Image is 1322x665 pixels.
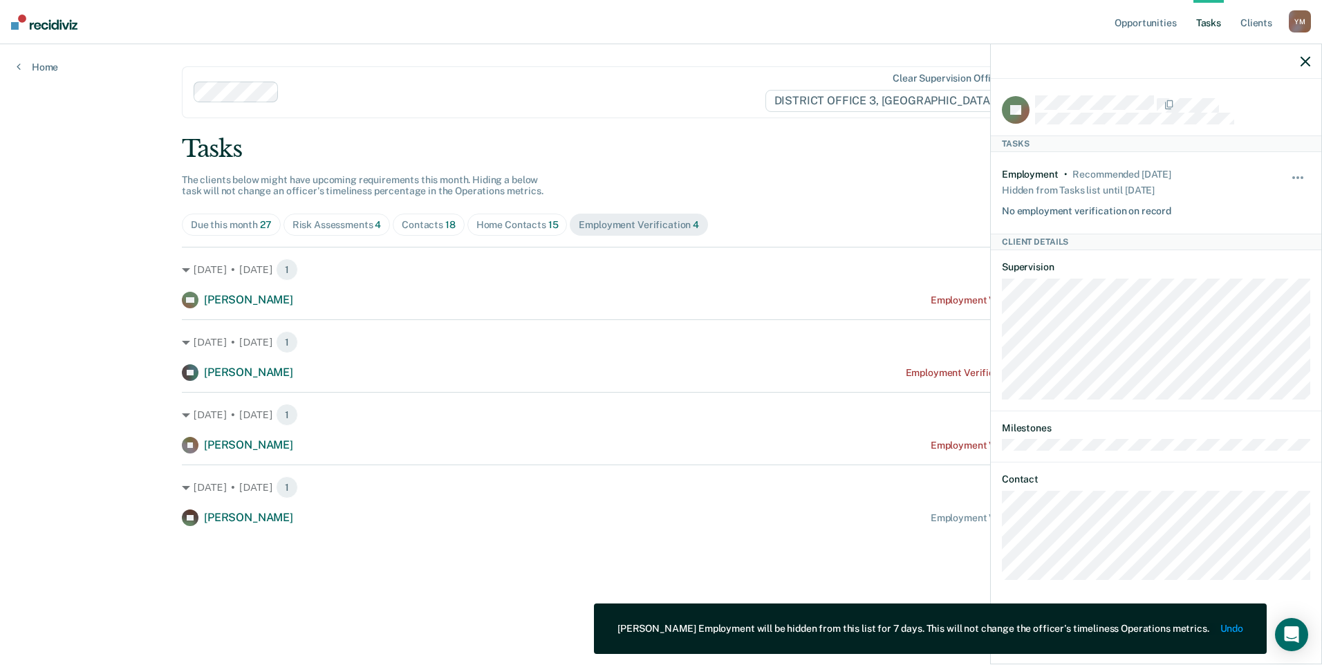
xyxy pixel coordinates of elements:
dt: Milestones [1002,422,1310,434]
span: 15 [548,219,559,230]
span: 1 [276,476,298,498]
img: Recidiviz [11,15,77,30]
span: 1 [276,331,298,353]
div: [DATE] • [DATE] [182,259,1140,281]
div: Tasks [182,135,1140,163]
div: Hidden from Tasks list until [DATE] [1002,180,1155,200]
span: The clients below might have upcoming requirements this month. Hiding a below task will not chang... [182,174,543,197]
div: [DATE] • [DATE] [182,404,1140,426]
span: 1 [276,259,298,281]
a: Home [17,61,58,73]
div: Contacts [402,219,456,231]
div: Due this month [191,219,272,231]
span: 4 [693,219,699,230]
span: [PERSON_NAME] [204,511,293,524]
div: Open Intercom Messenger [1275,618,1308,651]
div: [PERSON_NAME] Employment will be hidden from this list for 7 days. This will not change the offic... [617,623,1209,635]
span: DISTRICT OFFICE 3, [GEOGRAPHIC_DATA] [765,90,1014,112]
span: 1 [276,404,298,426]
button: Undo [1220,623,1243,635]
div: Employment [1002,169,1059,180]
div: [DATE] • [DATE] [182,476,1140,498]
dt: Supervision [1002,261,1310,273]
div: Y M [1289,10,1311,32]
span: [PERSON_NAME] [204,293,293,306]
dt: Contact [1002,474,1310,485]
div: Employment Verification recommended [DATE] [931,294,1140,306]
span: [PERSON_NAME] [204,366,293,379]
div: • [1064,169,1068,180]
div: Risk Assessments [292,219,382,231]
span: 18 [445,219,456,230]
div: Client Details [991,234,1321,250]
span: [PERSON_NAME] [204,438,293,451]
div: Recommended 2 months ago [1072,169,1171,180]
div: Employment Verification recommended a month ago [906,367,1140,379]
div: [DATE] • [DATE] [182,331,1140,353]
span: 4 [375,219,381,230]
div: Home Contacts [476,219,559,231]
div: Employment Verification recommended [DATE] [931,440,1140,451]
div: Clear supervision officers [893,73,1010,84]
div: Employment Verification recommended [DATE] [931,512,1140,524]
span: 27 [260,219,272,230]
div: Tasks [991,135,1321,152]
div: No employment verification on record [1002,200,1171,217]
div: Employment Verification [579,219,699,231]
